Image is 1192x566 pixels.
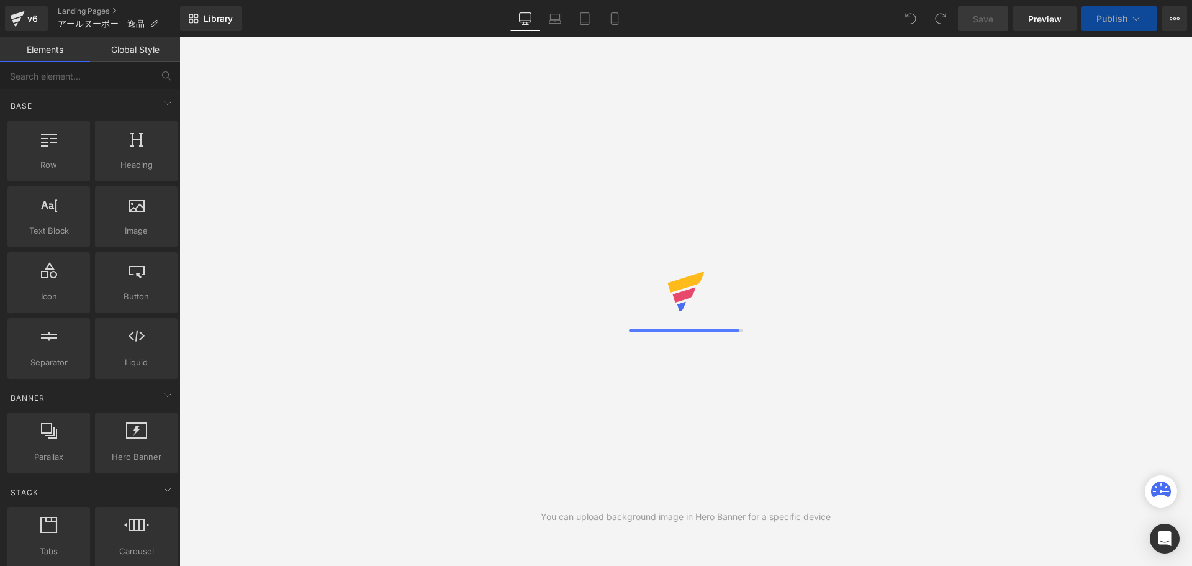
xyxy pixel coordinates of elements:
span: Separator [11,356,86,369]
a: Tablet [570,6,600,31]
button: Undo [898,6,923,31]
span: Parallax [11,450,86,463]
span: Icon [11,290,86,303]
a: Laptop [540,6,570,31]
span: Row [11,158,86,171]
span: Tabs [11,545,86,558]
span: Banner [9,392,46,404]
div: Open Intercom Messenger [1150,524,1180,554]
a: Mobile [600,6,630,31]
a: Landing Pages [58,6,180,16]
span: Publish [1096,14,1127,24]
button: More [1162,6,1187,31]
button: Publish [1081,6,1157,31]
div: v6 [25,11,40,27]
span: Library [204,13,233,24]
span: Text Block [11,224,86,237]
span: Heading [99,158,174,171]
span: Stack [9,486,40,498]
span: アールヌーボー 逸品 [58,19,145,29]
a: Preview [1013,6,1077,31]
span: Carousel [99,545,174,558]
a: Global Style [90,37,180,62]
span: Preview [1028,12,1062,25]
span: Save [973,12,993,25]
span: Button [99,290,174,303]
div: You can upload background image in Hero Banner for a specific device [541,510,831,524]
span: Liquid [99,356,174,369]
span: Hero Banner [99,450,174,463]
span: Base [9,100,34,112]
button: Redo [928,6,953,31]
a: v6 [5,6,48,31]
a: New Library [180,6,242,31]
span: Image [99,224,174,237]
a: Desktop [510,6,540,31]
